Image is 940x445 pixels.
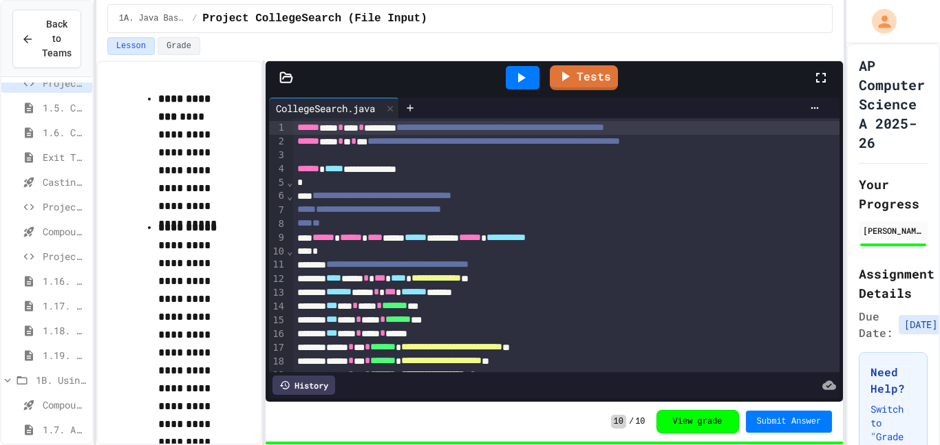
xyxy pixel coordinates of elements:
[859,56,928,152] h1: AP Computer Science A 2025-26
[859,308,893,341] span: Due Date:
[43,224,87,239] span: Compound assignment operators - Quiz
[857,6,900,37] div: My Account
[269,98,399,118] div: CollegeSearch.java
[757,416,822,427] span: Submit Answer
[12,10,81,68] button: Back to Teams
[269,204,286,217] div: 7
[43,175,87,189] span: Casting and Ranges of variables - Quiz
[269,286,286,300] div: 13
[269,176,286,190] div: 5
[43,323,87,338] span: 1.18. Coding Practice 1a (1.1-1.6)
[269,314,286,327] div: 15
[43,348,87,362] span: 1.19. Multiple Choice Exercises for Unit 1a (1.1-1.6)
[269,101,382,116] div: CollegeSearch.java
[43,150,87,164] span: Exit Ticket 1.5-1.6
[273,376,335,395] div: History
[656,410,739,433] button: View grade
[269,369,286,382] div: 19
[269,300,286,314] div: 14
[269,327,286,341] div: 16
[43,398,87,412] span: Compound Assignment Operators
[269,189,286,203] div: 6
[107,37,155,55] button: Lesson
[36,373,87,387] span: 1B. Using Objects
[43,76,87,90] span: Project CollegeSearch (File Input)
[269,272,286,286] div: 12
[269,231,286,245] div: 9
[43,274,87,288] span: 1.16. Unit Summary 1a (1.1-1.6)
[870,364,916,397] h3: Need Help?
[269,217,286,231] div: 8
[269,245,286,259] div: 10
[269,121,286,135] div: 1
[269,149,286,162] div: 3
[286,177,293,188] span: Fold line
[43,199,87,214] span: Project EmployeePay
[746,411,833,433] button: Submit Answer
[119,13,186,24] span: 1A. Java Basics
[269,258,286,272] div: 11
[158,37,200,55] button: Grade
[202,10,427,27] span: Project CollegeSearch (File Input)
[286,191,293,202] span: Fold line
[269,135,286,149] div: 2
[550,65,618,90] a: Tests
[859,175,928,213] h2: Your Progress
[286,246,293,257] span: Fold line
[43,299,87,313] span: 1.17. Mixed Up Code Practice 1.1-1.6
[859,264,928,303] h2: Assignment Details
[192,13,197,24] span: /
[43,100,87,115] span: 1.5. Casting and Ranges of Values
[629,416,634,427] span: /
[635,416,645,427] span: 10
[269,355,286,369] div: 18
[269,162,286,176] div: 4
[269,341,286,355] div: 17
[43,249,87,263] span: Project EmployeePay (File Input)
[42,17,72,61] span: Back to Teams
[43,422,87,437] span: 1.7. APIs and Libraries
[863,224,923,237] div: [PERSON_NAME]
[611,415,626,428] span: 10
[43,125,87,140] span: 1.6. Compound Assignment Operators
